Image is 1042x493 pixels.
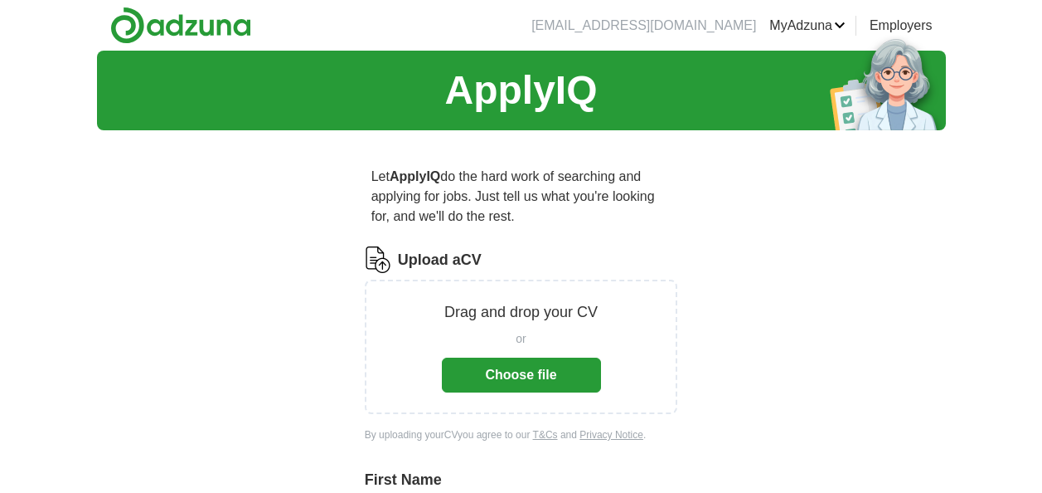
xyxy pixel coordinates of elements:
p: Let do the hard work of searching and applying for jobs. Just tell us what you're looking for, an... [365,160,678,233]
button: Choose file [442,358,601,393]
p: Drag and drop your CV [444,301,598,324]
li: [EMAIL_ADDRESS][DOMAIN_NAME] [531,16,756,36]
img: CV Icon [365,247,391,273]
a: T&Cs [533,429,558,441]
h1: ApplyIQ [444,61,597,120]
strong: ApplyIQ [390,169,440,183]
img: Adzuna logo [110,7,251,44]
label: First Name [365,469,678,491]
a: Employers [870,16,933,36]
a: Privacy Notice [579,429,643,441]
label: Upload a CV [398,249,482,271]
span: or [516,330,526,348]
div: By uploading your CV you agree to our and . [365,427,678,442]
a: MyAdzuna [769,16,846,36]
